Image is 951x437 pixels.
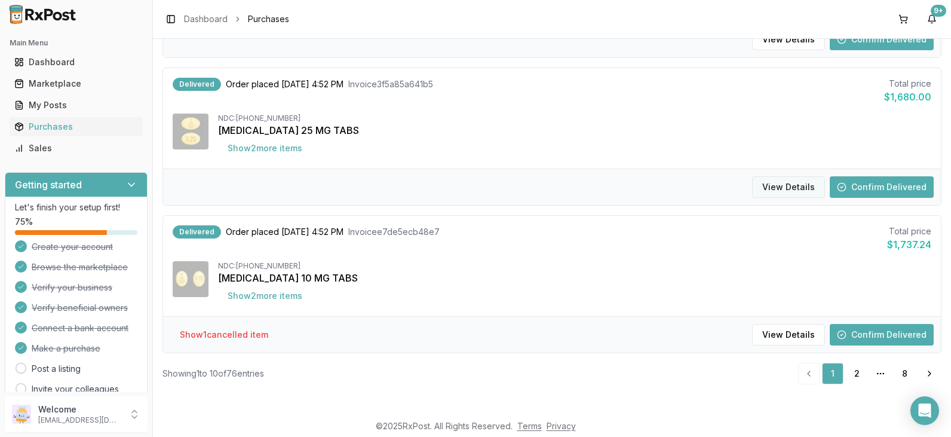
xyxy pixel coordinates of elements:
span: Browse the marketplace [32,261,128,273]
button: Show1cancelled item [170,324,278,346]
button: Show2more items [218,137,312,159]
div: Purchases [14,121,138,133]
span: Verify beneficial owners [32,302,128,314]
a: Post a listing [32,363,81,375]
h2: Main Menu [10,38,143,48]
button: My Posts [5,96,148,115]
span: Invoice e7de5ecb48e7 [348,226,440,238]
a: Sales [10,137,143,159]
span: Order placed [DATE] 4:52 PM [226,78,343,90]
a: Invite your colleagues [32,383,119,395]
div: Showing 1 to 10 of 76 entries [162,368,264,380]
a: Privacy [547,421,576,431]
div: [MEDICAL_DATA] 10 MG TABS [218,271,931,285]
span: 75 % [15,216,33,228]
a: 2 [846,363,867,384]
a: My Posts [10,94,143,116]
button: Show2more items [218,285,312,307]
a: 8 [894,363,915,384]
h3: Getting started [15,178,82,192]
img: Jardiance 25 MG TABS [173,114,208,149]
button: Marketplace [5,74,148,93]
button: Confirm Delivered [830,176,934,198]
span: Order placed [DATE] 4:52 PM [226,226,343,238]
span: Purchases [248,13,289,25]
div: My Posts [14,99,138,111]
span: Connect a bank account [32,322,128,334]
button: Confirm Delivered [830,29,934,50]
button: Sales [5,139,148,158]
div: NDC: [PHONE_NUMBER] [218,261,931,271]
img: Jardiance 10 MG TABS [173,261,208,297]
span: Verify your business [32,282,112,294]
button: Confirm Delivered [830,324,934,346]
a: 1 [822,363,843,384]
div: Marketplace [14,78,138,90]
button: Purchases [5,117,148,136]
button: View Details [752,324,825,346]
button: 9+ [922,10,941,29]
p: Let's finish your setup first! [15,201,137,213]
img: RxPost Logo [5,5,81,24]
span: Invoice 3f5a85a641b5 [348,78,433,90]
img: User avatar [12,405,31,424]
div: Delivered [173,225,221,239]
nav: breadcrumb [184,13,289,25]
div: $1,737.24 [887,237,931,252]
p: [EMAIL_ADDRESS][DOMAIN_NAME] [38,415,121,425]
button: View Details [752,176,825,198]
a: Terms [517,421,542,431]
a: Dashboard [184,13,228,25]
button: View Details [752,29,825,50]
a: Dashboard [10,51,143,73]
nav: pagination [798,363,941,384]
div: [MEDICAL_DATA] 25 MG TABS [218,123,931,137]
button: Dashboard [5,53,148,72]
div: Sales [14,142,138,154]
div: NDC: [PHONE_NUMBER] [218,114,931,123]
div: Total price [887,225,931,237]
p: Welcome [38,404,121,415]
div: Total price [884,78,931,90]
a: Go to next page [918,363,941,384]
div: Dashboard [14,56,138,68]
span: Create your account [32,241,113,253]
div: Delivered [173,78,221,91]
div: 9+ [931,5,946,17]
div: Open Intercom Messenger [910,396,939,425]
span: Make a purchase [32,343,100,355]
a: Marketplace [10,73,143,94]
div: $1,680.00 [884,90,931,104]
a: Purchases [10,116,143,137]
